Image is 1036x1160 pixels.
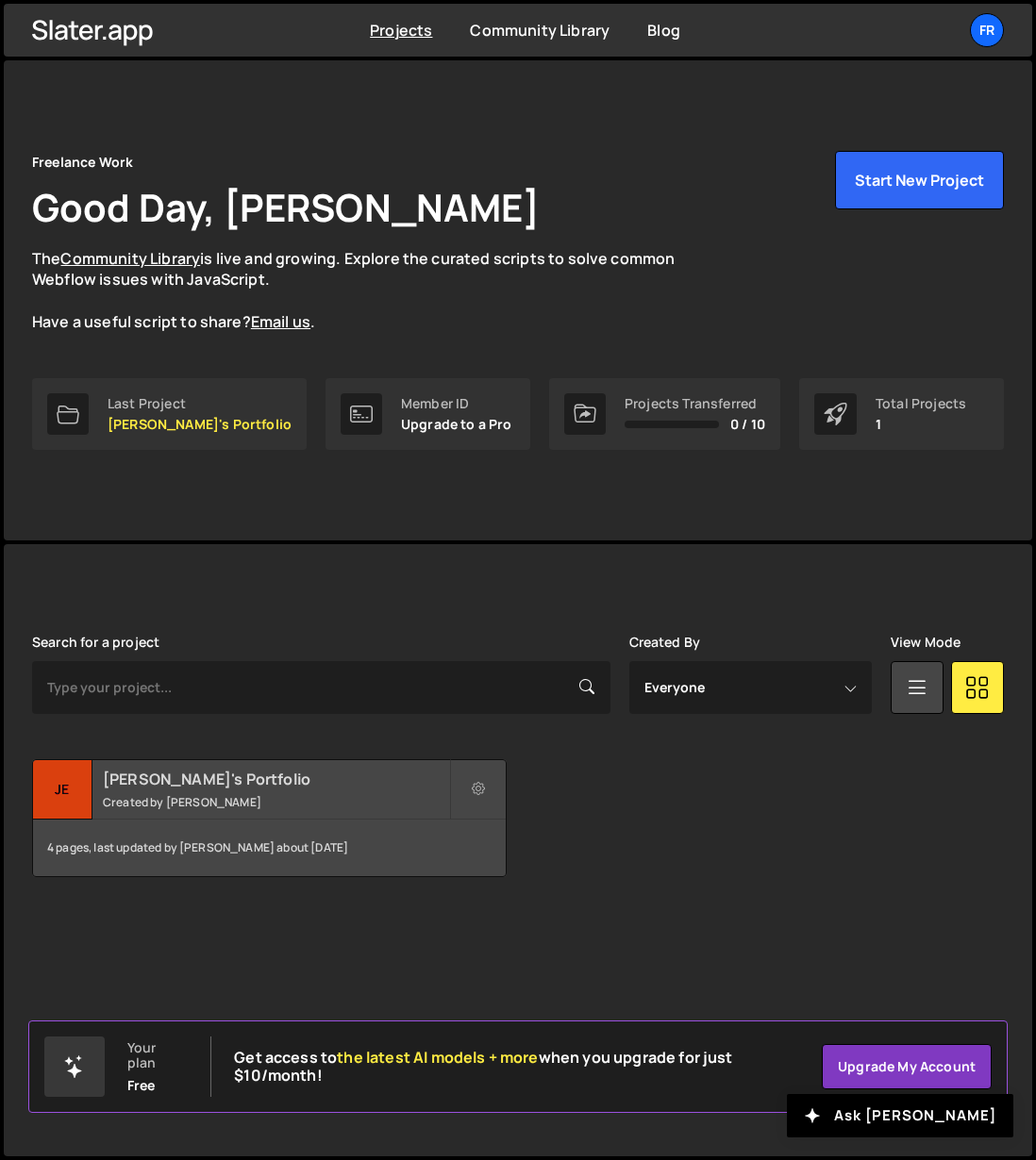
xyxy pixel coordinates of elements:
[876,396,966,411] div: Total Projects
[822,1044,992,1089] a: Upgrade my account
[103,769,449,789] h2: [PERSON_NAME]'s Portfolio
[730,417,765,432] span: 0 / 10
[60,248,200,269] a: Community Library
[127,1040,188,1070] div: Your plan
[787,1094,1013,1137] button: Ask [PERSON_NAME]
[32,635,159,650] label: Search for a project
[629,635,701,650] label: Created By
[32,661,610,714] input: Type your project...
[970,13,1004,47] a: Fr
[32,181,540,233] h1: Good Day, [PERSON_NAME]
[32,378,307,450] a: Last Project [PERSON_NAME]'s Portfolio
[32,759,507,877] a: Je [PERSON_NAME]'s Portfolio Created by [PERSON_NAME] 4 pages, last updated by [PERSON_NAME] abou...
[401,417,512,432] p: Upgrade to a Pro
[127,1078,156,1093] div: Free
[234,1049,822,1085] h2: Get access to when you upgrade for just $10/month!
[337,1047,538,1068] span: the latest AI models + more
[251,311,310,332] a: Email us
[108,417,292,432] p: [PERSON_NAME]'s Portfolio
[470,20,610,41] a: Community Library
[835,151,1004,209] button: Start New Project
[891,635,961,650] label: View Mode
[33,820,506,876] div: 4 pages, last updated by [PERSON_NAME] about [DATE]
[370,20,432,41] a: Projects
[103,794,449,810] small: Created by [PERSON_NAME]
[32,151,133,174] div: Freelance Work
[108,396,292,411] div: Last Project
[625,396,765,411] div: Projects Transferred
[647,20,680,41] a: Blog
[401,396,512,411] div: Member ID
[32,248,711,333] p: The is live and growing. Explore the curated scripts to solve common Webflow issues with JavaScri...
[33,760,92,820] div: Je
[876,417,966,432] p: 1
